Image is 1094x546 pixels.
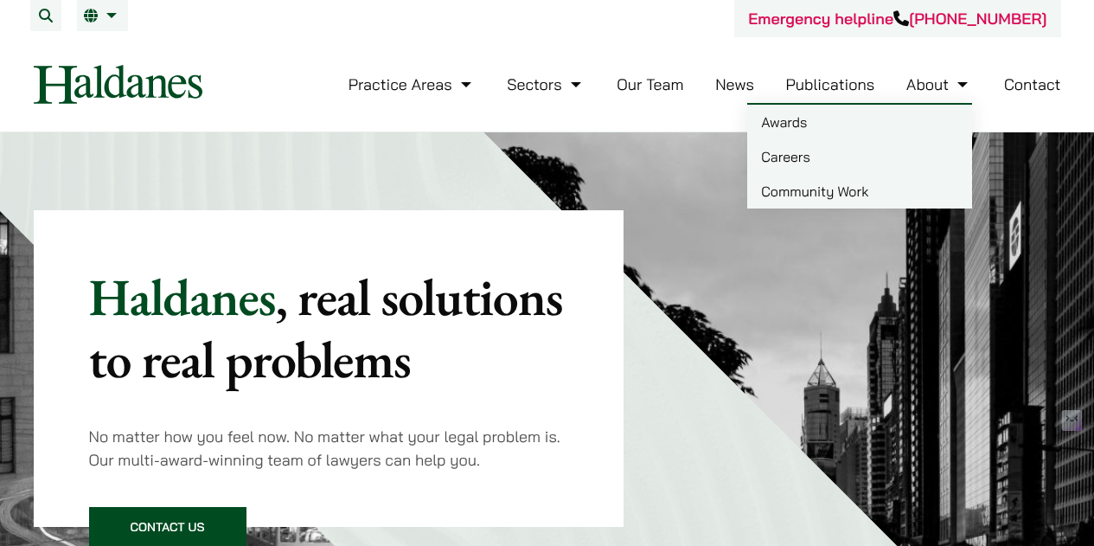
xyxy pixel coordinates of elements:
a: Community Work [747,174,972,209]
a: Practice Areas [349,74,476,94]
p: Haldanes [89,266,569,390]
a: Awards [747,105,972,139]
a: News [715,74,754,94]
p: No matter how you feel now. No matter what your legal problem is. Our multi-award-winning team of... [89,425,569,472]
img: Logo of Haldanes [34,65,202,104]
a: Publications [786,74,875,94]
a: Sectors [507,74,585,94]
a: EN [84,9,121,22]
a: Careers [747,139,972,174]
a: Contact [1004,74,1061,94]
a: About [906,74,972,94]
mark: , real solutions to real problems [89,263,563,393]
a: Emergency helpline[PHONE_NUMBER] [748,9,1046,29]
a: Our Team [617,74,683,94]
